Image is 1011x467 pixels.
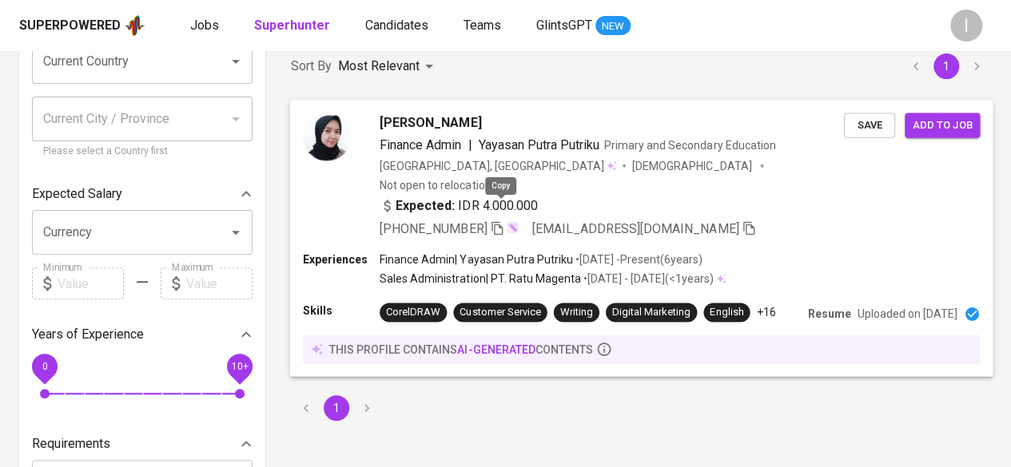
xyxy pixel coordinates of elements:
[581,271,714,287] p: • [DATE] - [DATE] ( <1 years )
[632,157,754,173] span: [DEMOGRAPHIC_DATA]
[19,17,121,35] div: Superpowered
[32,428,253,460] div: Requirements
[710,305,743,320] div: English
[225,221,247,243] button: Open
[43,144,241,160] p: Please select a Country first
[380,220,487,235] span: [PHONE_NUMBER]
[380,176,491,192] p: Not open to relocation
[329,341,593,357] p: this profile contains contents
[573,251,703,267] p: • [DATE] - Present ( 6 years )
[365,16,432,36] a: Candidates
[19,14,145,38] a: Superpoweredapp logo
[32,434,110,453] p: Requirements
[756,304,775,320] p: +16
[506,220,519,233] img: magic_wand.svg
[905,113,980,137] button: Add to job
[291,395,382,421] nav: pagination navigation
[808,306,851,322] p: Resume
[338,57,420,76] p: Most Relevant
[42,361,47,372] span: 0
[380,271,581,287] p: Sales Administration | PT. Ratu Magenta
[844,113,895,137] button: Save
[231,361,248,372] span: 10+
[190,18,219,33] span: Jobs
[365,18,428,33] span: Candidates
[536,18,592,33] span: GlintsGPT
[478,137,599,152] span: Yayasan Putra Putriku
[124,14,145,38] img: app logo
[190,16,222,36] a: Jobs
[532,220,739,235] span: [EMAIL_ADDRESS][DOMAIN_NAME]
[604,138,776,151] span: Primary and Secondary Education
[254,18,330,33] b: Superhunter
[380,196,538,215] div: IDR 4.000.000
[58,267,124,299] input: Value
[380,137,461,152] span: Finance Admin
[468,135,472,154] span: |
[32,325,144,344] p: Years of Experience
[560,305,593,320] div: Writing
[303,251,380,267] p: Experiences
[612,305,691,320] div: Digital Marketing
[380,113,481,132] span: [PERSON_NAME]
[460,305,540,320] div: Customer Service
[913,116,972,134] span: Add to job
[464,16,504,36] a: Teams
[254,16,333,36] a: Superhunter
[457,342,535,355] span: AI-generated
[386,305,440,320] div: CorelDRAW
[933,53,959,79] button: page 1
[291,101,992,376] a: [PERSON_NAME]Finance Admin|Yayasan Putra PutrikuPrimary and Secondary Education[GEOGRAPHIC_DATA],...
[536,16,631,36] a: GlintsGPT NEW
[858,306,957,322] p: Uploaded on [DATE]
[32,184,122,204] p: Expected Salary
[396,196,455,215] b: Expected:
[303,113,351,160] img: 4f922d156cdcbaa2c44befea3ccb9285.jpg
[32,178,253,210] div: Expected Salary
[380,251,573,267] p: Finance Admin | Yayasan Putra Putriku
[225,50,247,73] button: Open
[380,157,616,173] div: [GEOGRAPHIC_DATA], [GEOGRAPHIC_DATA]
[186,267,253,299] input: Value
[852,116,887,134] span: Save
[950,10,982,42] div: I
[595,18,631,34] span: NEW
[464,18,501,33] span: Teams
[32,319,253,350] div: Years of Experience
[324,395,349,421] button: page 1
[901,53,992,79] nav: pagination navigation
[303,303,380,319] p: Skills
[291,57,332,76] p: Sort By
[338,52,439,81] div: Most Relevant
